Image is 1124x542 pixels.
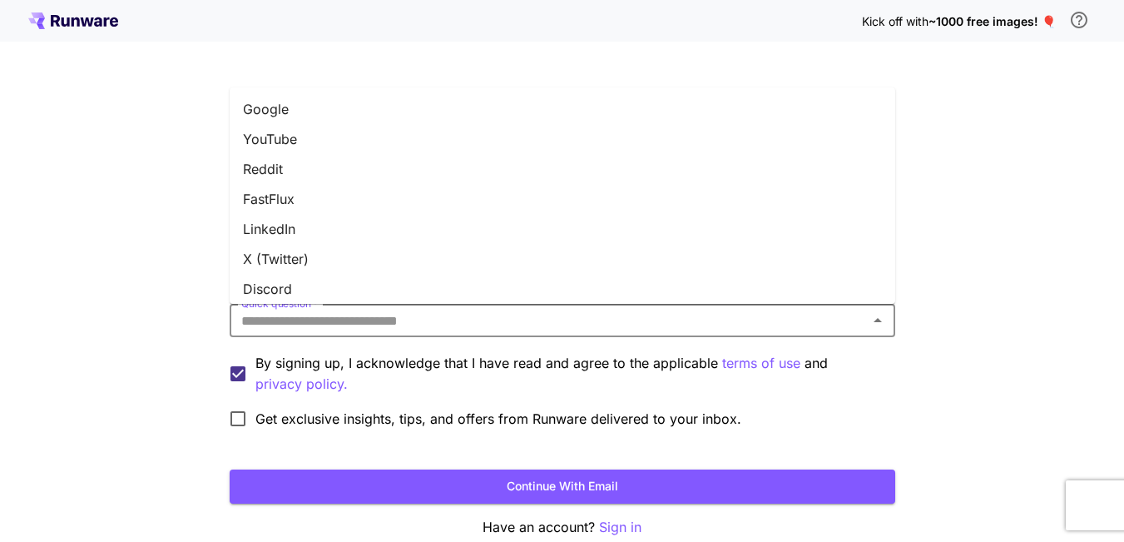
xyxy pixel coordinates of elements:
[1062,3,1096,37] button: In order to qualify for free credit, you need to sign up with a business email address and click ...
[230,517,895,538] p: Have an account?
[230,304,895,334] li: Facebook
[230,214,895,244] li: LinkedIn
[862,14,928,28] span: Kick off with
[230,154,895,184] li: Reddit
[722,353,800,374] p: terms of use
[230,274,895,304] li: Discord
[230,184,895,214] li: FastFlux
[230,244,895,274] li: X (Twitter)
[255,374,348,395] p: privacy policy.
[866,309,889,332] button: Close
[722,353,800,374] button: By signing up, I acknowledge that I have read and agree to the applicable and privacy policy.
[255,374,348,395] button: By signing up, I acknowledge that I have read and agree to the applicable terms of use and
[230,470,895,504] button: Continue with email
[255,353,882,395] p: By signing up, I acknowledge that I have read and agree to the applicable and
[230,124,895,154] li: YouTube
[928,14,1056,28] span: ~1000 free images! 🎈
[255,409,741,429] span: Get exclusive insights, tips, and offers from Runware delivered to your inbox.
[599,517,641,538] button: Sign in
[230,94,895,124] li: Google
